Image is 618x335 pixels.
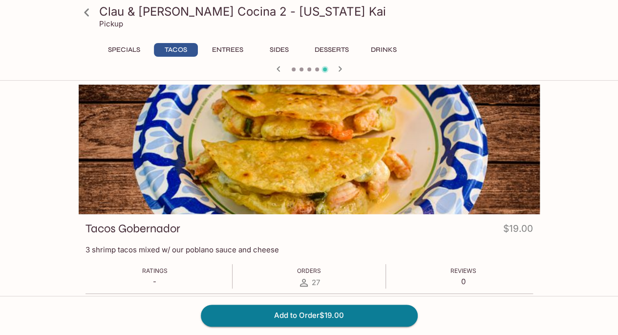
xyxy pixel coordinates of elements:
p: 3 shrimp tacos mixed w/ our poblano sauce and cheese [85,245,533,254]
div: Tacos Gobernador [79,85,540,214]
span: Ratings [142,267,168,274]
span: 27 [312,278,320,287]
button: Desserts [309,43,354,57]
button: Entrees [206,43,250,57]
h3: Clau & [PERSON_NAME] Cocina 2 - [US_STATE] Kai [99,4,536,19]
span: Reviews [450,267,476,274]
button: Drinks [362,43,406,57]
button: Tacos [154,43,198,57]
p: - [142,277,168,286]
button: Specials [102,43,146,57]
button: Add to Order$19.00 [201,305,418,326]
button: Sides [257,43,301,57]
p: 0 [450,277,476,286]
span: Orders [297,267,321,274]
h4: $19.00 [503,221,533,240]
p: Pickup [99,19,123,28]
h3: Tacos Gobernador [85,221,180,236]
